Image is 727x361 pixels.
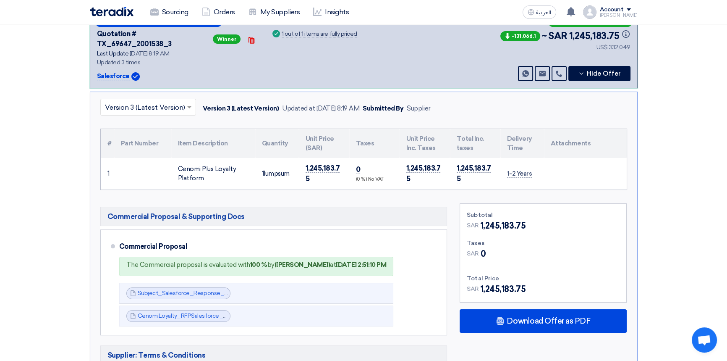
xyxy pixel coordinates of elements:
[544,129,627,158] th: Attachments
[692,327,717,353] div: Open chat
[507,170,532,178] span: 1-2 Years
[569,29,630,43] span: 1,245,183.75
[356,165,361,174] span: 0
[481,248,486,260] span: 0
[583,5,596,19] img: profile_test.png
[164,19,217,25] b: ([PERSON_NAME])
[467,239,620,248] div: Taxes
[255,129,299,158] th: Quantity
[336,261,386,269] b: [DATE] 2:51:10 PM
[255,158,299,190] td: lumpsum
[587,71,621,77] span: Hide Offer
[178,164,248,183] div: Cenomi Plus Loyalty Platform
[536,10,551,16] span: العربية
[548,29,567,43] span: SAR
[195,3,242,21] a: Orders
[542,29,547,43] span: ~
[130,50,169,57] span: [DATE] 8:19 AM
[467,274,620,283] div: Total Price
[138,290,382,297] a: Subject_Salesforce_Response___Technical_Commercial_Proposal__1747058828995.pdf
[171,129,255,158] th: Item Description
[97,71,130,82] p: Salesforce
[500,31,540,41] span: -131,066.1
[568,66,630,81] button: Hide Offer
[139,19,160,25] span: Supplier
[138,312,292,319] a: CenomiLoyalty_RFPSalesforce_BAFO_1752139319833.pdf
[356,176,393,183] div: (0 %) No VAT
[400,129,450,158] th: Unit Price Inc. Taxes
[450,129,500,158] th: Total Inc. taxes
[262,170,264,177] span: 1
[107,211,245,221] span: Commercial Proposal & Supporting Docs
[407,104,430,113] div: Supplier
[101,158,114,190] td: 1
[282,31,357,38] div: 1 out of 1 items are fully priced
[467,221,479,230] span: SAR
[467,249,479,258] span: SAR
[600,13,638,18] div: [PERSON_NAME]
[457,164,491,184] span: 1,245,183.75
[97,29,211,49] div: Quotation # TX_69647_2001538_3
[131,72,140,81] img: Verified Account
[363,104,403,113] div: Submitted By
[500,129,544,158] th: Delivery Time
[144,3,195,21] a: Sourcing
[90,7,133,16] img: Teradix logo
[213,34,241,44] span: Winner
[481,283,526,295] span: 1,245,183.75
[406,164,441,184] span: 1,245,183.75
[114,129,171,158] th: Part Number
[97,58,261,67] div: Updated 3 times
[126,261,387,269] div: The Commercial proposal is evaluated with by at
[242,3,306,21] a: My Suppliers
[499,43,630,52] div: US$ 332,049
[299,129,349,158] th: Unit Price (SAR)
[467,285,479,293] span: SAR
[349,129,400,158] th: Taxes
[119,237,434,257] div: Commercial Proposal
[250,261,267,269] b: 100 %
[282,104,359,113] div: Updated at [DATE] 8:19 AM
[523,5,556,19] button: العربية
[101,19,136,25] span: Submitted by
[306,164,340,184] span: 1,245,183.75
[507,317,590,325] span: Download Offer as PDF
[306,3,356,21] a: Insights
[274,261,330,269] b: ([PERSON_NAME])
[600,6,624,13] div: Account
[481,219,526,232] span: 1,245,183.75
[467,211,620,219] div: Subtotal
[203,104,279,113] div: Version 3 (Latest Version)
[101,129,114,158] th: #
[97,50,129,57] span: Last Update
